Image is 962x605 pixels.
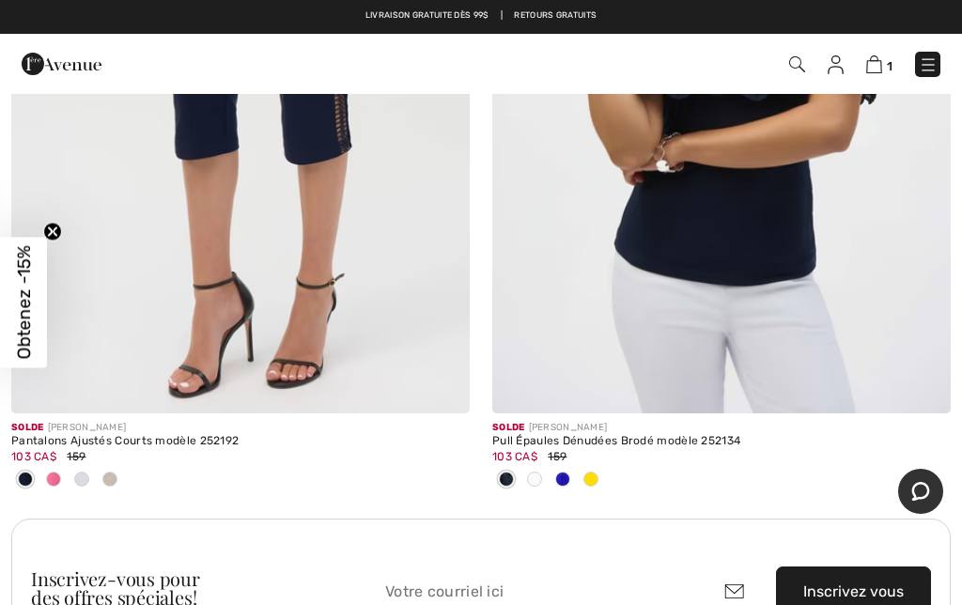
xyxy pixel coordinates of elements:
[919,55,938,74] img: Menu
[501,9,503,23] span: |
[577,465,605,496] div: Citrus
[492,435,951,448] div: Pull Épaules Dénudées Brodé modèle 252134
[492,421,951,435] div: [PERSON_NAME]
[549,465,577,496] div: Royal Sapphire 163
[866,55,882,73] img: Panier d'achat
[39,465,68,496] div: Bubble gum
[22,45,101,83] img: 1ère Avenue
[11,435,470,448] div: Pantalons Ajustés Courts modèle 252192
[68,465,96,496] div: White
[11,465,39,496] div: Midnight Blue
[365,9,489,23] a: Livraison gratuite dès 99$
[887,59,892,73] span: 1
[13,246,35,360] span: Obtenez -15%
[492,465,520,496] div: Midnight Blue 40
[22,54,101,71] a: 1ère Avenue
[866,53,892,75] a: 1
[828,55,844,74] img: Mes infos
[11,422,44,433] span: Solde
[514,9,597,23] a: Retours gratuits
[492,422,525,433] span: Solde
[11,450,56,463] span: 103 CA$
[789,56,805,72] img: Recherche
[96,465,124,496] div: Moonstone
[67,450,85,463] span: 159
[43,223,62,241] button: Close teaser
[898,469,943,516] iframe: Ouvre un widget dans lequel vous pouvez chatter avec l’un de nos agents
[520,465,549,496] div: Vanilla 30
[492,450,537,463] span: 103 CA$
[548,450,566,463] span: 159
[11,421,470,435] div: [PERSON_NAME]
